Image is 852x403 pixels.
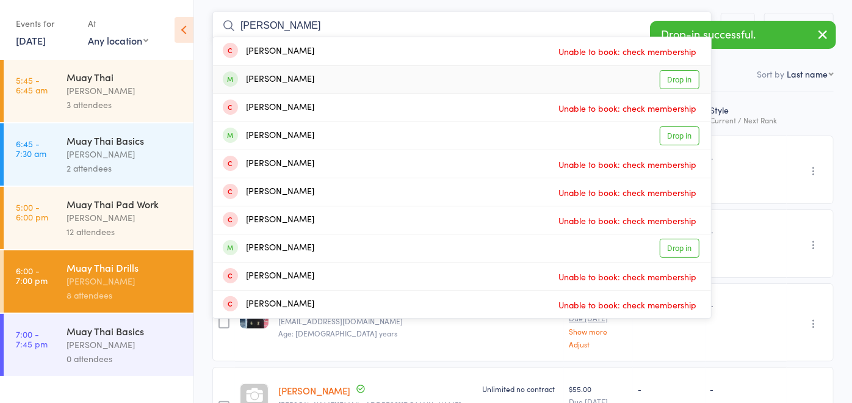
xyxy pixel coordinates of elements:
div: [PERSON_NAME] [223,185,314,199]
div: Muay Thai Basics [67,324,183,338]
div: [PERSON_NAME] [223,269,314,283]
div: - [710,152,782,162]
div: 2 attendees [67,161,183,175]
div: [PERSON_NAME] [67,84,183,98]
div: Unlimited no contract [482,383,560,394]
div: [PERSON_NAME] [67,274,183,288]
span: Unable to book: check membership [555,267,699,286]
time: 6:00 - 7:00 pm [16,266,48,285]
div: Muay Thai Drills [67,261,183,274]
time: 6:45 - 7:30 am [16,139,46,158]
span: Unable to book: check membership [555,99,699,117]
a: 5:00 -6:00 pmMuay Thai Pad Work[PERSON_NAME]12 attendees [4,187,193,249]
span: Age: [DEMOGRAPHIC_DATA] years [278,328,397,338]
time: 7:00 - 7:45 pm [16,329,48,349]
div: $49.00 [569,300,628,348]
a: [DATE] [16,34,46,47]
div: [PERSON_NAME] [67,338,183,352]
label: Sort by [757,68,784,80]
div: - [710,226,782,236]
div: 0 attendees [67,352,183,366]
div: [PERSON_NAME] [223,297,314,311]
div: [PERSON_NAME] [223,129,314,143]
a: Show more [569,327,628,335]
div: Muay Thai [67,70,183,84]
div: 3 attendees [67,98,183,112]
div: Current / Next Rank [710,116,782,124]
div: - [710,300,782,310]
button: CSV [764,13,834,39]
span: Unable to book: check membership [555,296,699,314]
a: 7:00 -7:45 pmMuay Thai Basics[PERSON_NAME]0 attendees [4,314,193,376]
div: Muay Thai Basics [67,134,183,147]
time: 5:45 - 6:45 am [16,75,48,95]
span: Unable to book: check membership [555,211,699,230]
div: [PERSON_NAME] [223,213,314,227]
div: Style [706,98,787,130]
a: Drop in [660,239,699,258]
div: At [88,13,148,34]
a: 6:45 -7:30 amMuay Thai Basics[PERSON_NAME]2 attendees [4,123,193,186]
div: Drop-in successful. [650,21,836,49]
time: 5:00 - 6:00 pm [16,202,48,222]
a: Drop in [660,126,699,145]
div: [PERSON_NAME] [223,101,314,115]
div: Last name [787,68,828,80]
div: 12 attendees [67,225,183,239]
div: Any location [88,34,148,47]
a: [PERSON_NAME] [278,384,350,397]
a: Drop in [660,70,699,89]
div: Events for [16,13,76,34]
div: - [638,383,700,394]
div: Muay Thai Pad Work [67,197,183,211]
a: 5:45 -6:45 amMuay Thai[PERSON_NAME]3 attendees [4,60,193,122]
a: 6:00 -7:00 pmMuay Thai Drills[PERSON_NAME]8 attendees [4,250,193,313]
div: [PERSON_NAME] [223,241,314,255]
div: - [710,383,782,394]
div: [PERSON_NAME] [223,157,314,171]
input: Search by name [212,12,712,40]
div: [PERSON_NAME] [67,147,183,161]
a: Adjust [569,340,628,348]
span: Unable to book: check membership [555,42,699,60]
span: Unable to book: check membership [555,183,699,201]
div: [PERSON_NAME] [67,211,183,225]
div: [PERSON_NAME] [223,45,314,59]
small: Due [DATE] [569,314,628,322]
div: [PERSON_NAME] [223,73,314,87]
div: 8 attendees [67,288,183,302]
span: Unable to book: check membership [555,155,699,173]
small: liamhanna336@gmail.com [278,317,472,325]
